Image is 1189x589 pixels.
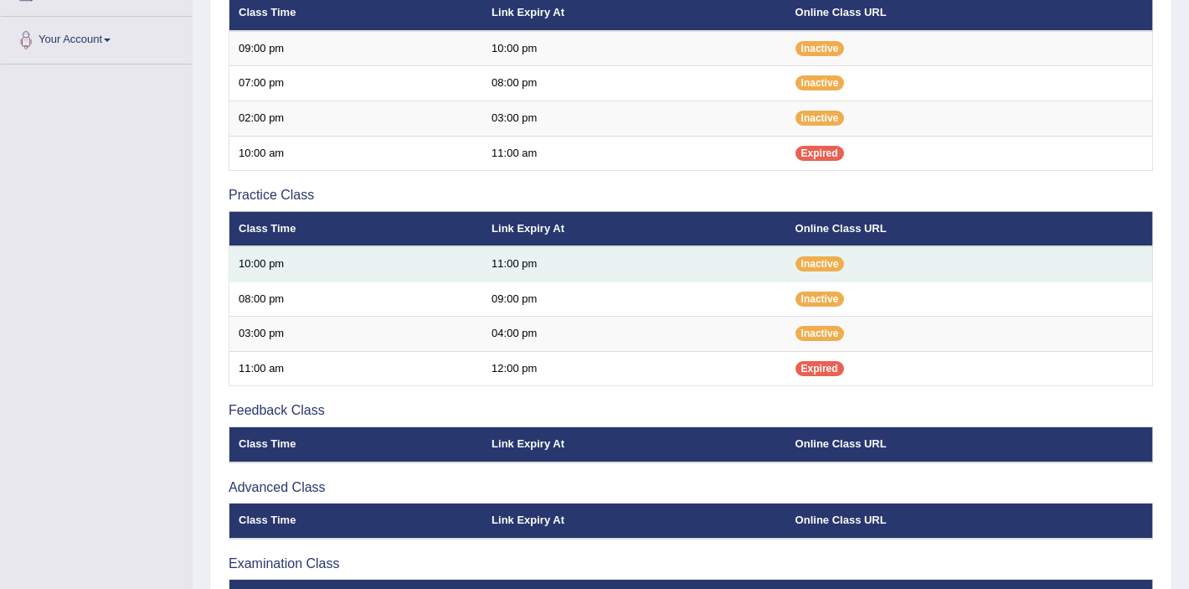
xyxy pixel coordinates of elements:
[482,317,786,352] td: 04:00 pm
[795,326,845,341] span: Inactive
[795,361,844,376] span: Expired
[1,17,192,59] a: Your Account
[482,66,786,101] td: 08:00 pm
[482,246,786,282] td: 11:00 pm
[482,31,786,66] td: 10:00 pm
[795,256,845,271] span: Inactive
[229,246,483,282] td: 10:00 pm
[229,427,483,462] th: Class Time
[786,427,1153,462] th: Online Class URL
[482,504,786,539] th: Link Expiry At
[229,480,1153,495] h3: Advanced Class
[795,292,845,307] span: Inactive
[229,504,483,539] th: Class Time
[229,351,483,386] td: 11:00 am
[229,136,483,171] td: 10:00 am
[786,504,1153,539] th: Online Class URL
[786,211,1153,246] th: Online Class URL
[795,111,845,126] span: Inactive
[795,146,844,161] span: Expired
[482,136,786,171] td: 11:00 am
[482,282,786,317] td: 09:00 pm
[229,66,483,101] td: 07:00 pm
[482,101,786,136] td: 03:00 pm
[795,41,845,56] span: Inactive
[482,351,786,386] td: 12:00 pm
[229,282,483,317] td: 08:00 pm
[229,31,483,66] td: 09:00 pm
[229,403,1153,418] h3: Feedback Class
[229,317,483,352] td: 03:00 pm
[229,101,483,136] td: 02:00 pm
[229,211,483,246] th: Class Time
[795,75,845,90] span: Inactive
[482,427,786,462] th: Link Expiry At
[229,556,1153,571] h3: Examination Class
[229,188,1153,203] h3: Practice Class
[482,211,786,246] th: Link Expiry At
